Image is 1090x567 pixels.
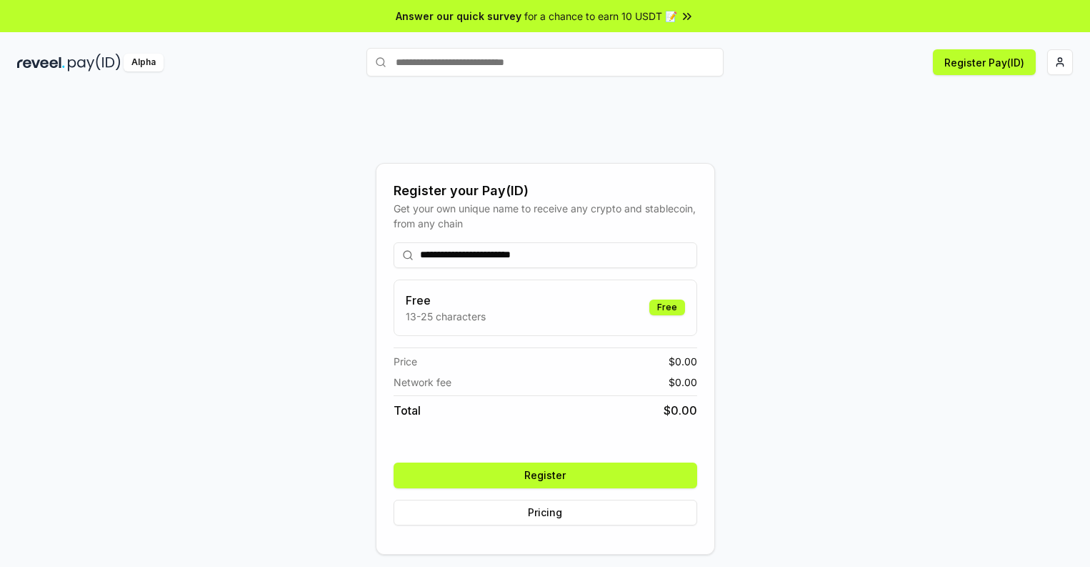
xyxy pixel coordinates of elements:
[68,54,121,72] img: pay_id
[394,181,697,201] div: Register your Pay(ID)
[649,300,685,315] div: Free
[406,309,486,324] p: 13-25 characters
[17,54,65,72] img: reveel_dark
[394,402,421,419] span: Total
[394,463,697,488] button: Register
[664,402,697,419] span: $ 0.00
[394,201,697,231] div: Get your own unique name to receive any crypto and stablecoin, from any chain
[933,49,1036,75] button: Register Pay(ID)
[396,9,521,24] span: Answer our quick survey
[669,375,697,390] span: $ 0.00
[124,54,164,72] div: Alpha
[406,292,486,309] h3: Free
[394,354,417,369] span: Price
[394,500,697,526] button: Pricing
[669,354,697,369] span: $ 0.00
[524,9,677,24] span: for a chance to earn 10 USDT 📝
[394,375,451,390] span: Network fee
